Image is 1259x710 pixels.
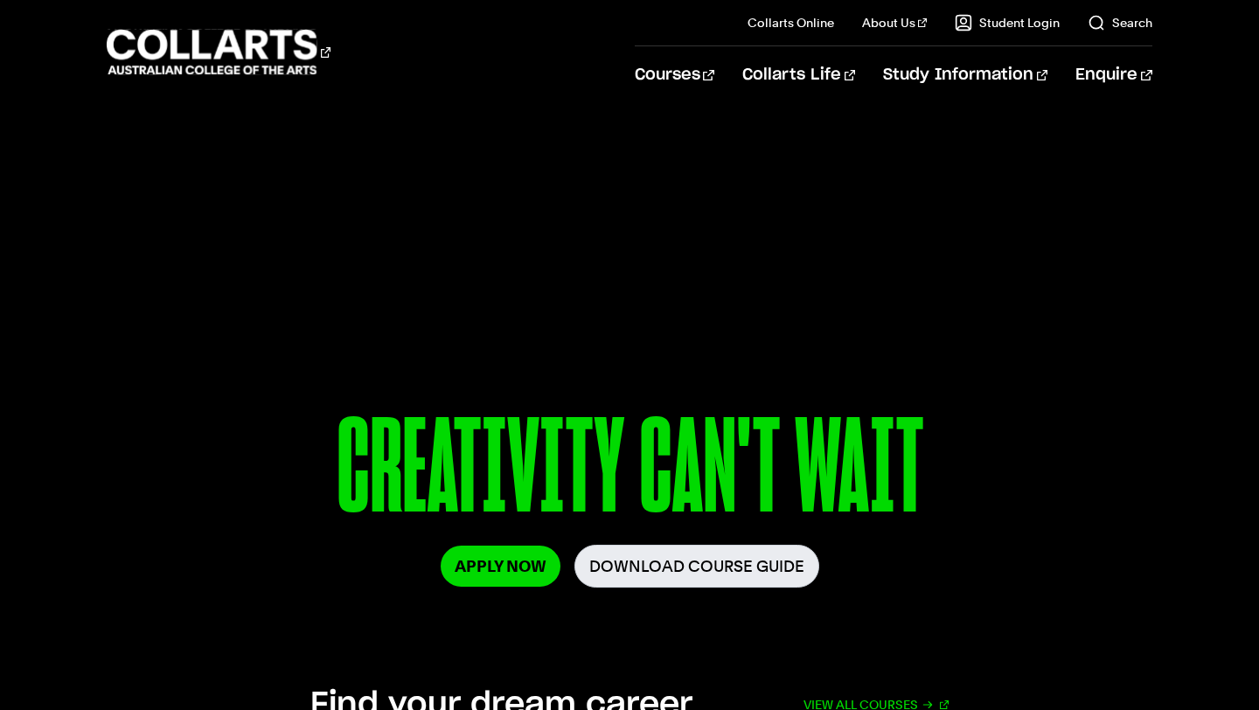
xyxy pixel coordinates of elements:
[862,14,927,31] a: About Us
[883,46,1047,104] a: Study Information
[1088,14,1152,31] a: Search
[955,14,1060,31] a: Student Login
[441,546,560,587] a: Apply Now
[1075,46,1151,104] a: Enquire
[574,545,819,588] a: Download Course Guide
[742,46,855,104] a: Collarts Life
[635,46,714,104] a: Courses
[107,27,330,77] div: Go to homepage
[748,14,834,31] a: Collarts Online
[107,400,1151,545] p: CREATIVITY CAN'T WAIT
